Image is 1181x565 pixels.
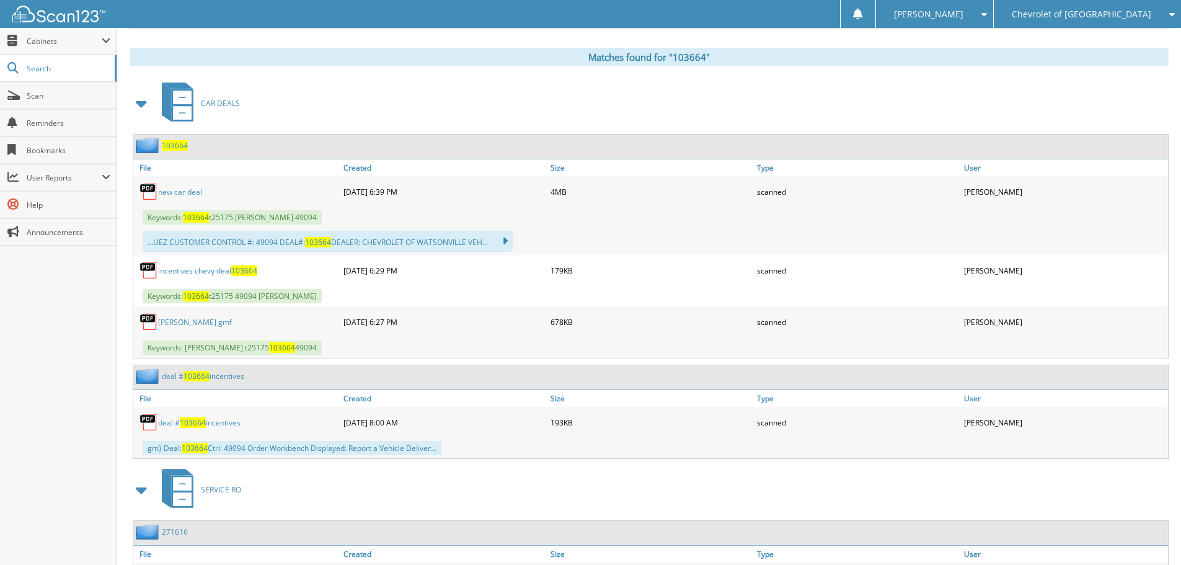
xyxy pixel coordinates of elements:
[27,172,102,183] span: User Reports
[154,465,241,514] a: SERVICE RO
[130,48,1169,66] div: Matches found for "103664"
[27,200,110,210] span: Help
[27,36,102,47] span: Cabinets
[547,390,754,407] a: Size
[133,546,340,563] a: File
[133,390,340,407] a: File
[754,390,961,407] a: Type
[162,140,188,151] a: 103664
[139,413,158,432] img: PDF.png
[1119,505,1181,565] iframe: Chat Widget
[183,212,209,223] span: 103664
[158,417,241,428] a: deal #103664incentives
[961,410,1168,435] div: [PERSON_NAME]
[269,342,295,353] span: 103664
[340,410,547,435] div: [DATE] 8:00 AM
[182,443,208,453] span: 103664
[143,340,322,355] span: Keywords: [PERSON_NAME] t25175 49094
[136,524,162,540] img: folder2.png
[162,527,188,537] a: 271616
[961,546,1168,563] a: User
[754,546,961,563] a: Type
[143,289,322,303] span: Keywords: t25175 49094 [PERSON_NAME]
[547,309,754,334] div: 678KB
[143,210,322,225] span: Keywords: t25175 [PERSON_NAME] 49094
[158,265,257,276] a: incentives chevy deal103664
[12,6,105,22] img: scan123-logo-white.svg
[894,11,963,18] span: [PERSON_NAME]
[143,231,513,252] div: ...UEZ CUSTOMER CONTROL #: 49094 DEAL#: DEALER: CHEVROLET OF WATSONVILLE VEH...
[961,258,1168,283] div: [PERSON_NAME]
[340,309,547,334] div: [DATE] 6:27 PM
[27,145,110,156] span: Bookmarks
[184,371,210,381] span: 103664
[180,417,206,428] span: 103664
[201,98,240,109] span: CAR DEALS
[139,182,158,201] img: PDF.png
[158,187,202,197] a: new car deal
[547,410,754,435] div: 193KB
[754,258,961,283] div: scanned
[139,313,158,331] img: PDF.png
[754,309,961,334] div: scanned
[143,441,441,455] div: gm} Deal: Ctrl: 49094 Order Workbench Displayed: Report a Vehicle Deliver...
[1012,11,1151,18] span: Chevrolet of [GEOGRAPHIC_DATA]
[183,291,209,301] span: 103664
[136,138,162,153] img: folder2.png
[231,265,257,276] span: 103664
[27,227,110,238] span: Announcements
[136,368,162,384] img: folder2.png
[27,63,108,74] span: Search
[754,179,961,204] div: scanned
[547,258,754,283] div: 179KB
[754,410,961,435] div: scanned
[139,261,158,280] img: PDF.png
[547,546,754,563] a: Size
[961,159,1168,176] a: User
[340,159,547,176] a: Created
[340,179,547,204] div: [DATE] 6:39 PM
[961,179,1168,204] div: [PERSON_NAME]
[154,79,240,128] a: CAR DEALS
[133,159,340,176] a: File
[201,484,241,495] span: SERVICE RO
[305,237,331,247] span: 103664
[340,546,547,563] a: Created
[27,91,110,101] span: Scan
[27,118,110,128] span: Reminders
[162,371,244,381] a: deal #103664incentives
[754,159,961,176] a: Type
[547,159,754,176] a: Size
[547,179,754,204] div: 4MB
[340,258,547,283] div: [DATE] 6:29 PM
[340,390,547,407] a: Created
[961,390,1168,407] a: User
[158,317,232,327] a: [PERSON_NAME] gmf
[961,309,1168,334] div: [PERSON_NAME]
